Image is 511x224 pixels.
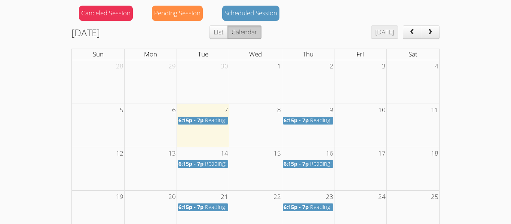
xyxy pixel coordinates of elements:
a: 6:15p - 7p Reading: 3rd Grade [178,117,228,125]
span: 22 [273,191,282,203]
span: 6:15p - 7p [284,160,309,167]
span: 20 [168,191,177,203]
span: 29 [168,60,177,73]
button: [DATE] [371,25,398,39]
span: 7 [224,104,229,116]
span: 13 [168,147,177,160]
span: 8 [276,104,282,116]
a: 6:15p - 7p Reading: 3rd Grade [283,160,333,168]
span: Reading: 3rd Grade [205,203,253,211]
button: Calendar [227,25,261,39]
button: next [421,25,440,39]
span: 18 [430,147,439,160]
span: 17 [377,147,386,160]
span: 10 [377,104,386,116]
span: 4 [434,60,439,73]
span: 24 [377,191,386,203]
button: prev [403,25,422,39]
span: 23 [325,191,334,203]
span: 5 [119,104,124,116]
span: 30 [220,60,229,73]
span: Fri [357,50,364,58]
span: 9 [329,104,334,116]
span: 16 [325,147,334,160]
span: 28 [115,60,124,73]
span: 15 [273,147,282,160]
div: Scheduled Session [222,6,279,21]
span: Sun [93,50,104,58]
span: Reading: 3rd Grade [310,203,358,211]
span: 6:15p - 7p [178,160,204,167]
h2: [DATE] [71,25,100,40]
span: 11 [430,104,439,116]
div: Canceled Session [79,6,133,21]
span: 2 [329,60,334,73]
span: 12 [115,147,124,160]
span: 25 [430,191,439,203]
span: 19 [115,191,124,203]
span: Reading: 3rd Grade [205,117,253,124]
span: Sat [409,50,417,58]
span: Reading: 3rd Grade [205,160,253,167]
span: 6:15p - 7p [284,117,309,124]
span: 14 [220,147,229,160]
span: 1 [276,60,282,73]
span: 3 [381,60,386,73]
span: Mon [144,50,157,58]
span: Wed [249,50,262,58]
a: 6:15p - 7p Reading: 3rd Grade [178,203,228,211]
span: Thu [303,50,313,58]
span: Reading: 3rd Grade [310,117,358,124]
a: 6:15p - 7p Reading: 3rd Grade [178,160,228,168]
button: List [209,25,228,39]
div: Pending Session [152,6,203,21]
span: Reading: 3rd Grade [310,160,358,167]
a: 6:15p - 7p Reading: 3rd Grade [283,203,333,211]
span: 6:15p - 7p [284,203,309,211]
span: 6:15p - 7p [178,203,204,211]
span: 6 [171,104,177,116]
span: Tue [198,50,208,58]
span: 6:15p - 7p [178,117,204,124]
span: 21 [220,191,229,203]
a: 6:15p - 7p Reading: 3rd Grade [283,117,333,125]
